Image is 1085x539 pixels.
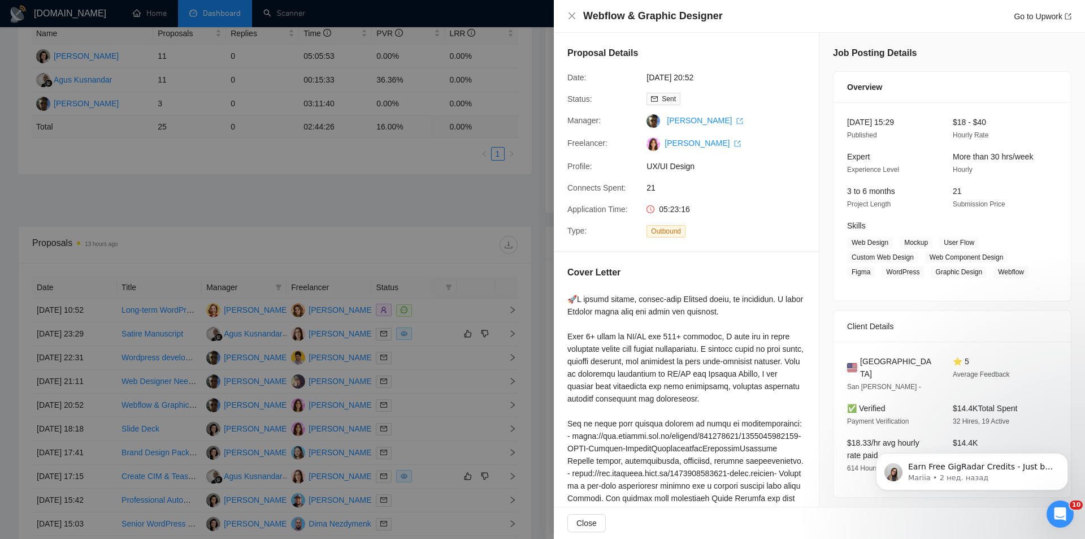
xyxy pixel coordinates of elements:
span: Graphic Design [931,266,987,278]
span: 05:23:16 [659,205,690,214]
span: Webflow [993,266,1028,278]
h5: Job Posting Details [833,46,917,60]
span: clock-circle [646,205,654,213]
span: export [736,118,743,124]
h5: Proposal Details [567,46,638,60]
span: Mockup [900,236,932,249]
span: Experience Level [847,166,899,174]
span: 10 [1070,501,1083,510]
span: Manager: [567,116,601,125]
span: Hourly Rate [953,131,988,139]
span: More than 30 hrs/week [953,152,1033,161]
span: UX/UI Design [646,160,816,173]
h5: Cover Letter [567,266,620,279]
span: 21 [953,187,962,196]
span: 21 [646,182,816,194]
span: $18 - $40 [953,118,986,127]
a: Go to Upworkexport [1014,12,1071,21]
span: Sent [662,95,676,103]
span: Submission Price [953,200,1005,208]
span: $14.4K Total Spent [953,404,1017,413]
a: [PERSON_NAME] export [667,116,743,125]
span: [GEOGRAPHIC_DATA] [860,355,935,380]
span: mail [651,96,658,102]
span: export [734,140,741,147]
span: Outbound [646,225,685,238]
span: export [1065,13,1071,20]
span: ✅ Verified [847,404,886,413]
iframe: Intercom live chat [1047,501,1074,528]
span: 32 Hires, 19 Active [953,417,1009,425]
span: Application Time: [567,205,628,214]
span: Freelancer: [567,139,607,148]
iframe: Intercom notifications сообщение [859,429,1085,508]
span: Project Length [847,200,891,208]
a: [PERSON_NAME] export [665,139,741,148]
img: 🇺🇸 [847,361,857,374]
span: San [PERSON_NAME] - [847,383,921,391]
span: Type: [567,226,587,235]
img: c1U28jQPTAyuiOlES-TwaD6mGLCkmTDfLtTFebe1xB4CWi2bcOC8xitlq9HfN90Gqy [646,137,660,151]
span: Profile: [567,162,592,171]
span: [DATE] 15:29 [847,118,894,127]
span: User Flow [939,236,979,249]
span: Skills [847,221,866,230]
span: ⭐ 5 [953,357,969,366]
span: close [567,11,576,20]
div: Client Details [847,311,1057,342]
span: $18.33/hr avg hourly rate paid [847,438,919,460]
span: 614 Hours [847,464,878,472]
h4: Webflow & Graphic Designer [583,9,723,23]
span: Close [576,517,597,529]
button: Close [567,514,606,532]
span: Average Feedback [953,370,1010,378]
span: Expert [847,152,870,161]
span: Figma [847,266,875,278]
span: Overview [847,81,882,93]
span: Status: [567,94,592,104]
span: WordPress [882,266,924,278]
span: Payment Verification [847,417,909,425]
span: Web Design [847,236,893,249]
span: [DATE] 20:52 [646,71,816,84]
span: Web Component Design [925,251,1008,264]
span: Date: [567,73,586,82]
span: Connects Spent: [567,183,626,192]
span: 3 to 6 months [847,187,895,196]
button: Close [567,11,576,21]
span: Published [847,131,877,139]
span: Custom Web Design [847,251,918,264]
span: Hourly [953,166,973,174]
